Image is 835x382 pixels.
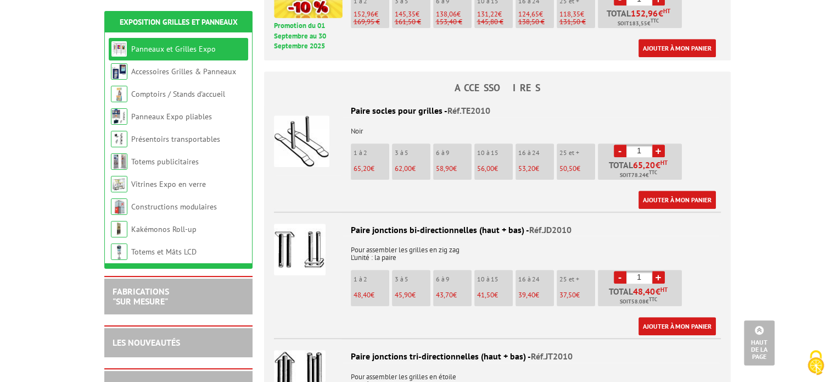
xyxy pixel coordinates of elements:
sup: TTC [649,169,657,175]
p: € [518,10,554,18]
a: LES NOUVEAUTÉS [113,337,180,348]
span: Réf.JD2010 [529,224,571,235]
span: 48,40 [633,287,655,296]
p: € [436,291,472,299]
p: € [477,10,513,18]
p: € [518,165,554,173]
a: Vitrines Expo en verre [131,179,206,189]
img: Constructions modulaires [111,198,127,215]
span: 50,50 [559,164,576,173]
p: 1 à 2 [354,149,389,157]
span: Réf.JT2010 [531,351,573,362]
span: 145,35 [395,9,416,19]
span: 131,22 [477,9,498,19]
span: 118,35 [559,9,580,19]
a: Ajouter à mon panier [638,191,716,209]
span: 58.08 [631,297,646,306]
p: 131,50 € [559,18,595,26]
span: 65,20 [354,164,371,173]
div: Paire jonctions tri-directionnelles (haut + bas) - [274,350,721,363]
img: Kakémonos Roll-up [111,221,127,237]
a: Totems publicitaires [131,157,199,167]
span: 45,90 [395,290,412,300]
p: € [395,291,430,299]
span: 39,40 [518,290,535,300]
a: Présentoirs transportables [131,134,220,144]
p: 3 à 5 [395,275,430,283]
img: Vitrines Expo en verre [111,176,127,192]
span: 183,55 [629,19,647,28]
a: FABRICATIONS"Sur Mesure" [113,286,169,307]
span: € [633,160,668,169]
span: 124,65 [518,9,539,19]
p: € [559,291,595,299]
div: Paire socles pour grilles - [274,104,721,117]
img: Accessoires Grilles & Panneaux [111,63,127,80]
span: 43,70 [436,290,453,300]
p: 6 à 9 [436,149,472,157]
p: € [354,291,389,299]
p: 10 à 15 [477,275,513,283]
img: Totems publicitaires [111,153,127,170]
button: Cookies (fenêtre modale) [797,345,835,382]
span: Soit € [620,297,657,306]
img: Cookies (fenêtre modale) [802,349,830,377]
sup: HT [660,159,668,167]
img: Présentoirs transportables [111,131,127,147]
span: 53,20 [518,164,535,173]
p: 6 à 9 [436,275,472,283]
p: Total [601,287,682,306]
p: Total [601,160,682,180]
p: 16 à 24 [518,275,554,283]
p: 145,80 € [477,18,513,26]
a: Panneaux Expo pliables [131,112,212,121]
span: 152,96 [354,9,374,19]
a: + [652,271,665,284]
img: Totems et Mâts LCD [111,243,127,260]
a: Ajouter à mon panier [638,317,716,335]
span: Réf.TE2010 [447,105,490,116]
p: 1 à 2 [354,275,389,283]
span: 41,50 [477,290,494,300]
a: Accessoires Grilles & Panneaux [131,67,236,76]
p: € [477,165,513,173]
span: Soit € [620,171,657,180]
span: € [633,287,668,296]
p: 16 à 24 [518,149,554,157]
img: Paire socles pour grilles [274,115,329,167]
p: € [518,291,554,299]
span: 37,50 [559,290,576,300]
span: 78.24 [631,171,646,180]
p: 25 et + [559,275,595,283]
span: € [658,9,663,18]
sup: HT [660,286,668,294]
p: € [477,291,513,299]
p: Promotion du 01 Septembre au 30 Septembre 2025 [274,21,343,52]
p: 3 à 5 [395,149,430,157]
span: 152,96 [631,9,658,18]
img: Paire jonctions bi-directionnelles (haut + bas) [274,224,326,275]
p: 169,95 € [354,18,389,26]
img: Panneaux et Grilles Expo [111,41,127,57]
p: € [436,165,472,173]
p: € [559,165,595,173]
sup: TTC [651,18,659,24]
p: 161,50 € [395,18,430,26]
img: Comptoirs / Stands d'accueil [111,86,127,102]
p: € [354,165,389,173]
a: Ajouter à mon panier [638,39,716,57]
a: Exposition Grilles et Panneaux [120,17,238,27]
img: Panneaux Expo pliables [111,108,127,125]
a: + [652,145,665,157]
a: Panneaux et Grilles Expo [131,44,216,54]
p: Pour assembler les grilles en zig zag L'unité : la paire [274,239,721,262]
div: Paire jonctions bi-directionnelles (haut + bas) - [274,224,721,236]
span: 138,06 [436,9,457,19]
p: € [395,10,430,18]
p: € [395,165,430,173]
a: Constructions modulaires [131,202,217,212]
span: 65,20 [633,160,655,169]
p: 138,50 € [518,18,554,26]
span: 58,90 [436,164,453,173]
h4: ACCESSOIRES [264,82,731,93]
